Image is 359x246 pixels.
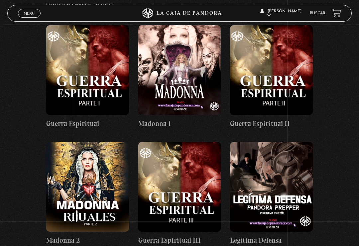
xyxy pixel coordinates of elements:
[230,235,313,246] h4: Legítima Defensa
[230,142,313,246] a: Legítima Defensa
[46,235,129,246] h4: Madonna 2
[260,9,301,18] span: [PERSON_NAME]
[46,118,129,129] h4: Guerra Espiritual
[310,11,325,15] a: Buscar
[230,25,313,129] a: Guerra Espiritual II
[332,9,341,18] a: View your shopping cart
[138,118,221,129] h4: Madonna 1
[138,25,221,129] a: Madonna 1
[46,25,129,129] a: Guerra Espiritual
[138,142,221,246] a: Guerra Espiritual III
[24,11,35,15] span: Menu
[230,118,313,129] h4: Guerra Espiritual II
[22,17,37,22] span: Cerrar
[138,235,221,246] h4: Guerra Espiritual III
[46,142,129,246] a: Madonna 2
